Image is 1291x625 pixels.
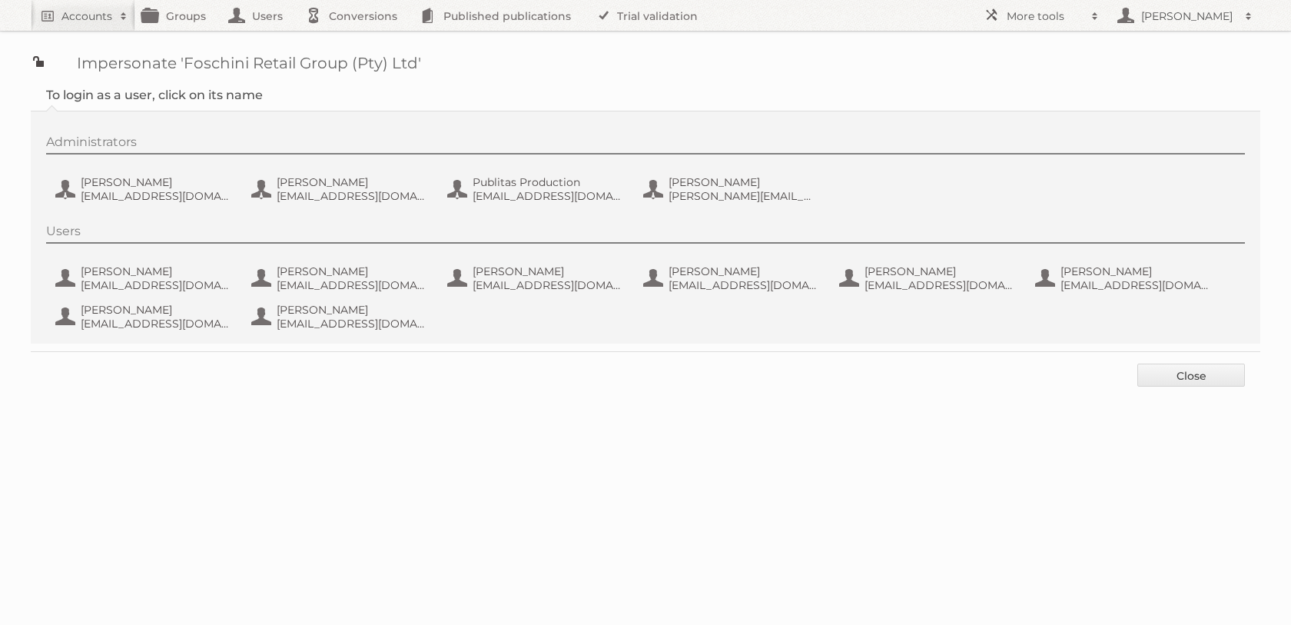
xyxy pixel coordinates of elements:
button: [PERSON_NAME] [EMAIL_ADDRESS][DOMAIN_NAME] [54,301,234,332]
button: [PERSON_NAME] [PERSON_NAME][EMAIL_ADDRESS][DOMAIN_NAME] [642,174,822,204]
span: [PERSON_NAME] [81,175,230,189]
button: [PERSON_NAME] [EMAIL_ADDRESS][DOMAIN_NAME] [838,263,1018,294]
h2: More tools [1007,8,1084,24]
span: [EMAIL_ADDRESS][DOMAIN_NAME] [473,189,622,203]
span: [EMAIL_ADDRESS][DOMAIN_NAME] [865,278,1014,292]
span: Publitas Production [473,175,622,189]
span: [PERSON_NAME] [81,303,230,317]
div: Users [46,224,1245,244]
button: [PERSON_NAME] [EMAIL_ADDRESS][DOMAIN_NAME] [250,263,430,294]
span: [PERSON_NAME] [277,175,426,189]
button: Publitas Production [EMAIL_ADDRESS][DOMAIN_NAME] [446,174,626,204]
span: [PERSON_NAME] [865,264,1014,278]
span: [EMAIL_ADDRESS][DOMAIN_NAME] [277,278,426,292]
button: [PERSON_NAME] [EMAIL_ADDRESS][DOMAIN_NAME] [250,174,430,204]
button: [PERSON_NAME] [EMAIL_ADDRESS][DOMAIN_NAME] [1034,263,1214,294]
span: [EMAIL_ADDRESS][DOMAIN_NAME] [1060,278,1210,292]
span: [PERSON_NAME][EMAIL_ADDRESS][DOMAIN_NAME] [669,189,818,203]
span: [EMAIL_ADDRESS][DOMAIN_NAME] [81,189,230,203]
span: [EMAIL_ADDRESS][DOMAIN_NAME] [473,278,622,292]
span: [PERSON_NAME] [277,264,426,278]
button: [PERSON_NAME] [EMAIL_ADDRESS][DOMAIN_NAME] [642,263,822,294]
span: [EMAIL_ADDRESS][DOMAIN_NAME] [277,189,426,203]
span: [EMAIL_ADDRESS][DOMAIN_NAME] [277,317,426,331]
h2: [PERSON_NAME] [1137,8,1237,24]
h2: Accounts [61,8,112,24]
span: [PERSON_NAME] [81,264,230,278]
span: [PERSON_NAME] [669,175,818,189]
span: [EMAIL_ADDRESS][DOMAIN_NAME] [669,278,818,292]
h1: Impersonate 'Foschini Retail Group (Pty) Ltd' [31,54,1260,72]
span: [EMAIL_ADDRESS][DOMAIN_NAME] [81,278,230,292]
legend: To login as a user, click on its name [46,88,263,102]
span: [PERSON_NAME] [277,303,426,317]
span: [PERSON_NAME] [1060,264,1210,278]
button: [PERSON_NAME] [EMAIL_ADDRESS][DOMAIN_NAME] [446,263,626,294]
a: Close [1137,364,1245,387]
button: [PERSON_NAME] [EMAIL_ADDRESS][DOMAIN_NAME] [54,174,234,204]
span: [PERSON_NAME] [669,264,818,278]
button: [PERSON_NAME] [EMAIL_ADDRESS][DOMAIN_NAME] [54,263,234,294]
button: [PERSON_NAME] [EMAIL_ADDRESS][DOMAIN_NAME] [250,301,430,332]
span: [PERSON_NAME] [473,264,622,278]
div: Administrators [46,135,1245,155]
span: [EMAIL_ADDRESS][DOMAIN_NAME] [81,317,230,331]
